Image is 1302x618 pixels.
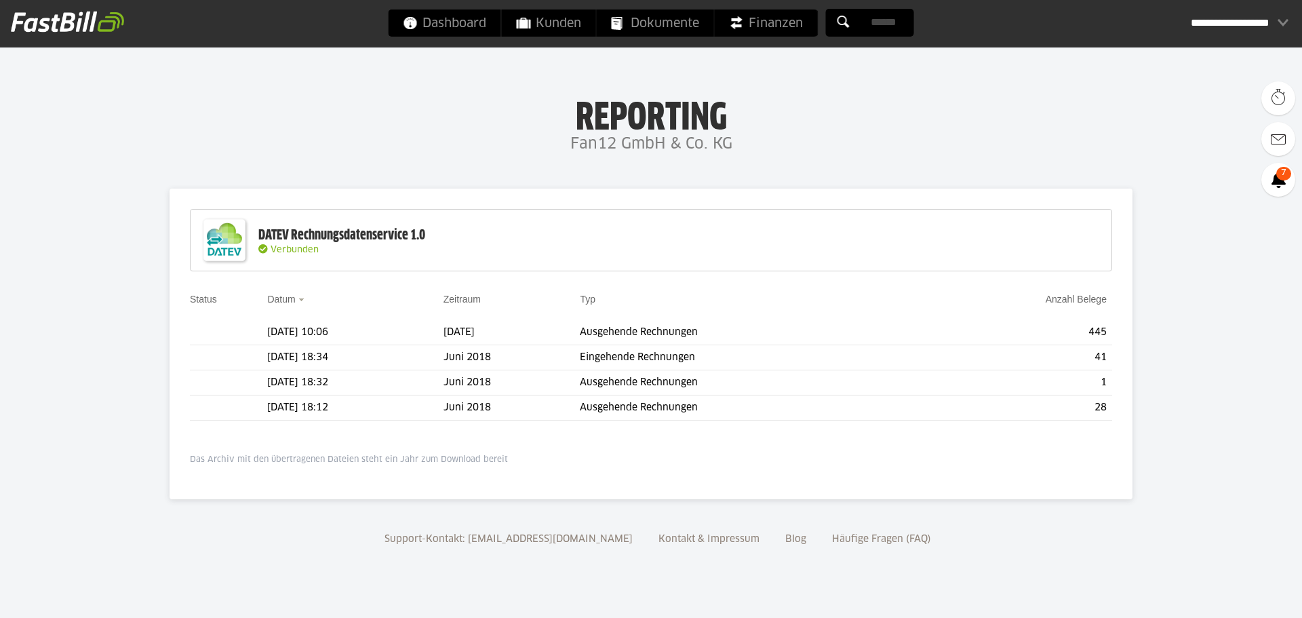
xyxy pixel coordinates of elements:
[502,9,596,37] a: Kunden
[920,395,1112,421] td: 28
[403,9,486,37] span: Dashboard
[597,9,714,37] a: Dokumente
[580,294,595,305] a: Typ
[267,370,443,395] td: [DATE] 18:32
[517,9,581,37] span: Kunden
[580,395,920,421] td: Ausgehende Rechnungen
[443,370,580,395] td: Juni 2018
[920,345,1112,370] td: 41
[190,294,217,305] a: Status
[1261,163,1295,197] a: 7
[380,535,637,544] a: Support-Kontakt: [EMAIL_ADDRESS][DOMAIN_NAME]
[190,455,1112,465] p: Das Archiv mit den übertragenen Dateien steht ein Jahr zum Download bereit
[920,320,1112,345] td: 445
[443,294,481,305] a: Zeitraum
[389,9,501,37] a: Dashboard
[267,320,443,345] td: [DATE] 10:06
[443,345,580,370] td: Juni 2018
[443,320,580,345] td: [DATE]
[136,96,1166,131] h1: Reporting
[580,320,920,345] td: Ausgehende Rechnungen
[267,294,295,305] a: Datum
[258,227,425,244] div: DATEV Rechnungsdatenservice 1.0
[920,370,1112,395] td: 1
[827,535,936,544] a: Häufige Fragen (FAQ)
[781,535,811,544] a: Blog
[197,213,252,267] img: DATEV-Datenservice Logo
[1046,294,1107,305] a: Anzahl Belege
[730,9,803,37] span: Finanzen
[1198,577,1288,611] iframe: Öffnet ein Widget, in dem Sie weitere Informationen finden
[11,11,124,33] img: fastbill_logo_white.png
[443,395,580,421] td: Juni 2018
[612,9,699,37] span: Dokumente
[298,298,307,301] img: sort_desc.gif
[580,370,920,395] td: Ausgehende Rechnungen
[271,246,319,254] span: Verbunden
[267,395,443,421] td: [DATE] 18:12
[654,535,764,544] a: Kontakt & Impressum
[580,345,920,370] td: Eingehende Rechnungen
[1276,167,1291,180] span: 7
[715,9,818,37] a: Finanzen
[267,345,443,370] td: [DATE] 18:34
